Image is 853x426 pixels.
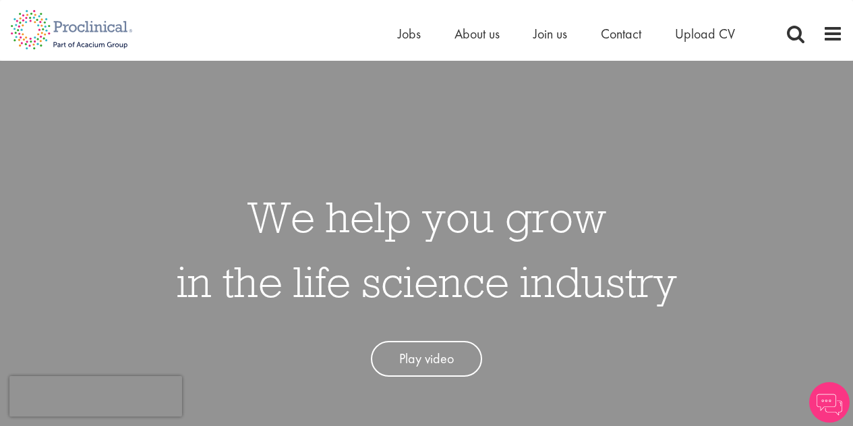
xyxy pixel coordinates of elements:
img: Chatbot [809,382,850,423]
a: Play video [371,341,482,377]
a: Jobs [398,25,421,43]
a: Join us [533,25,567,43]
a: Contact [601,25,641,43]
a: Upload CV [675,25,735,43]
h1: We help you grow in the life science industry [177,184,677,314]
a: About us [454,25,500,43]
